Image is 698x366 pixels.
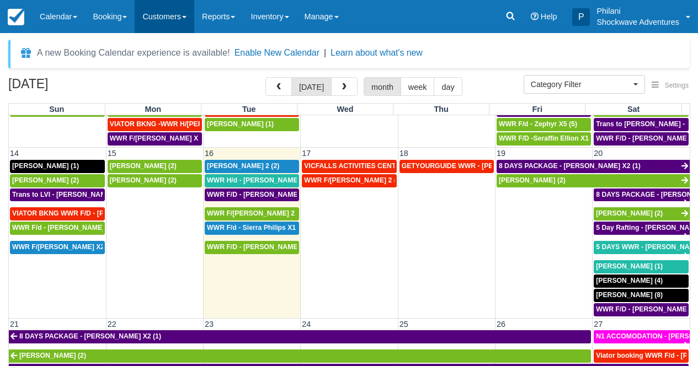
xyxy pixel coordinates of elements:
[9,330,591,343] a: 8 DAYS PACKAGE - [PERSON_NAME] X2 (1)
[207,162,279,170] span: [PERSON_NAME] 2 (2)
[594,189,690,202] a: 8 DAYS PACKAGE - [PERSON_NAME] X 2 (2)
[402,162,561,170] span: GETYOURGUIDE WWR - [PERSON_NAME] X 9 (9)
[12,162,79,170] span: [PERSON_NAME] (1)
[108,118,202,131] a: VIATOR BKNG -WWR H/[PERSON_NAME] X 2 (2)
[331,48,423,57] a: Learn about what's new
[594,303,689,316] a: WWR F/D - [PERSON_NAME] X 1 (1)
[204,149,215,158] span: 16
[205,222,299,235] a: WWR F/d - Sierra Philips X1 (1)
[302,174,396,187] a: WWR F/[PERSON_NAME] 2 (2)
[304,162,537,170] span: VICFALLS ACTIVITIES CENTER - HELICOPTER -[PERSON_NAME] X 4 (4)
[337,105,353,114] span: Wed
[10,207,105,220] a: VIATOR BKNG WWR F/D - [PERSON_NAME] X 1 (1)
[145,105,161,114] span: Mon
[541,12,557,21] span: Help
[593,149,604,158] span: 20
[398,320,409,329] span: 25
[12,191,133,198] span: Trans to LVI - [PERSON_NAME] X1 (1)
[205,118,299,131] a: [PERSON_NAME] (1)
[207,224,306,232] span: WWR F/d - Sierra Philips X1 (1)
[594,260,689,273] a: [PERSON_NAME] (1)
[531,13,539,20] i: Help
[19,332,161,340] span: 8 DAYS PACKAGE - [PERSON_NAME] X2 (1)
[497,160,690,173] a: 8 DAYS PACKAGE - [PERSON_NAME] X2 (1)
[572,8,590,26] div: P
[594,349,689,363] a: Viator booking WWR F/d - [PERSON_NAME] 3 (3)
[594,207,690,220] a: [PERSON_NAME] (2)
[324,48,326,57] span: |
[499,162,641,170] span: 8 DAYS PACKAGE - [PERSON_NAME] X2 (1)
[207,191,320,198] span: WWR F/D - [PERSON_NAME] X3 (3)
[12,209,176,217] span: VIATOR BKNG WWR F/D - [PERSON_NAME] X 1 (1)
[10,189,105,202] a: Trans to LVI - [PERSON_NAME] X1 (1)
[304,176,402,184] span: WWR F/[PERSON_NAME] 2 (2)
[106,320,118,329] span: 22
[593,320,604,329] span: 27
[531,79,631,90] span: Category Filter
[205,207,299,220] a: WWR F/[PERSON_NAME] 2 (2)
[499,176,566,184] span: [PERSON_NAME] (2)
[19,352,86,359] span: [PERSON_NAME] (2)
[301,320,312,329] span: 24
[110,120,265,128] span: VIATOR BKNG -WWR H/[PERSON_NAME] X 2 (2)
[594,118,689,131] a: Trans to [PERSON_NAME] - [PERSON_NAME] X 1 (2)
[110,176,177,184] span: [PERSON_NAME] (2)
[205,189,299,202] a: WWR F/D - [PERSON_NAME] X3 (3)
[108,174,202,187] a: [PERSON_NAME] (2)
[434,77,462,96] button: day
[108,160,202,173] a: [PERSON_NAME] (2)
[594,274,689,288] a: [PERSON_NAME] (4)
[106,149,118,158] span: 15
[596,262,663,270] span: [PERSON_NAME] (1)
[204,320,215,329] span: 23
[205,241,299,254] a: WWR F/D - [PERSON_NAME] 4 (4)
[499,134,599,142] span: WWR F/D -Seraffin Ellion X1 (1)
[49,105,64,114] span: Sun
[9,320,20,329] span: 21
[399,160,494,173] a: GETYOURGUIDE WWR - [PERSON_NAME] X 9 (9)
[8,9,24,25] img: checkfront-main-nav-mini-logo.png
[401,77,435,96] button: week
[645,78,695,94] button: Settings
[10,174,105,187] a: [PERSON_NAME] (2)
[302,160,396,173] a: VICFALLS ACTIVITIES CENTER - HELICOPTER -[PERSON_NAME] X 4 (4)
[594,241,690,254] a: 5 DAYS WWR - [PERSON_NAME] (2)
[207,243,316,251] span: WWR F/D - [PERSON_NAME] 4 (4)
[495,149,507,158] span: 19
[9,149,20,158] span: 14
[110,134,214,142] span: WWR F/[PERSON_NAME] X 1 (2)
[10,160,105,173] a: [PERSON_NAME] (1)
[242,105,256,114] span: Tue
[37,46,230,60] div: A new Booking Calendar experience is available!
[627,105,640,114] span: Sat
[434,105,448,114] span: Thu
[594,289,689,302] a: [PERSON_NAME] (8)
[497,174,690,187] a: [PERSON_NAME] (2)
[665,82,689,89] span: Settings
[499,120,577,128] span: WWR F/d - Zephyr X5 (5)
[205,174,299,187] a: WWR H/d - [PERSON_NAME] X3 (3)
[205,160,299,173] a: [PERSON_NAME] 2 (2)
[12,243,115,251] span: WWR F/[PERSON_NAME] X2 (1)
[10,241,105,254] a: WWR F/[PERSON_NAME] X2 (1)
[207,209,305,217] span: WWR F/[PERSON_NAME] 2 (2)
[594,222,690,235] a: 5 Day Rafting - [PERSON_NAME] X2 (2)
[524,75,645,94] button: Category Filter
[10,222,105,235] a: WWR F/d - [PERSON_NAME] X1 (1)
[398,149,409,158] span: 18
[301,149,312,158] span: 17
[594,132,689,146] a: WWR F/D - [PERSON_NAME] X2 (2)
[235,47,319,58] button: Enable New Calendar
[596,17,679,28] p: Shockwave Adventures
[497,132,591,146] a: WWR F/D -Seraffin Ellion X1 (1)
[364,77,401,96] button: month
[291,77,332,96] button: [DATE]
[532,105,542,114] span: Fri
[596,291,663,299] span: [PERSON_NAME] (8)
[495,320,507,329] span: 26
[12,224,125,232] span: WWR F/d - [PERSON_NAME] X1 (1)
[207,120,274,128] span: [PERSON_NAME] (1)
[207,176,320,184] span: WWR H/d - [PERSON_NAME] X3 (3)
[9,349,591,363] a: [PERSON_NAME] (2)
[110,162,177,170] span: [PERSON_NAME] (2)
